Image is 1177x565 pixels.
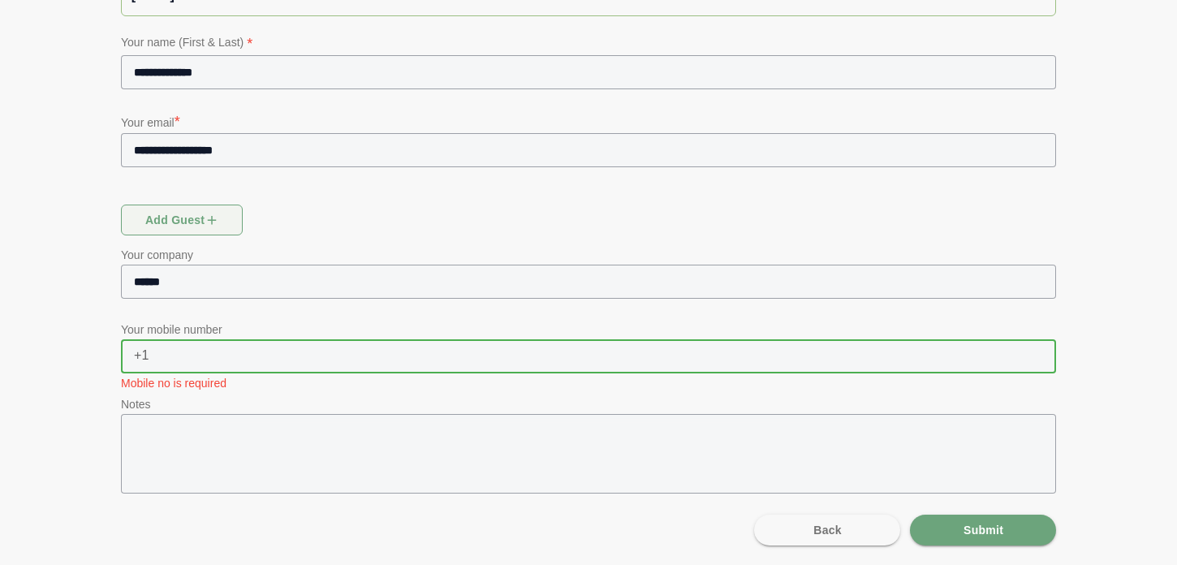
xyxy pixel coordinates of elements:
span: +1 [121,339,149,372]
p: Mobile no is required [121,375,1056,391]
span: Back [813,515,842,546]
p: Your email [121,110,1056,133]
p: Notes [121,395,1056,414]
span: Add guest [144,205,220,235]
span: Submit [963,515,1003,546]
button: Back [754,515,900,546]
button: Add guest [121,205,243,235]
button: Submit [910,515,1056,546]
p: Your company [121,245,1056,265]
p: Your mobile number [121,320,1056,339]
p: Your name (First & Last) [121,32,1056,55]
